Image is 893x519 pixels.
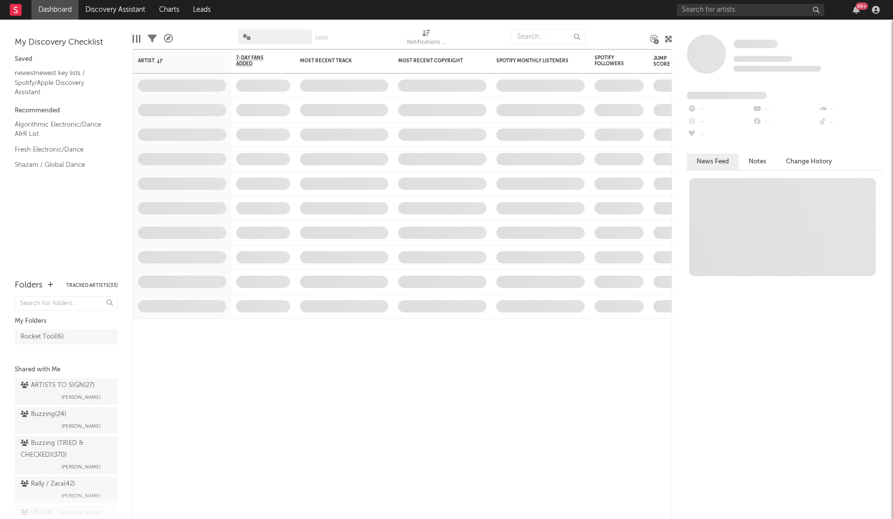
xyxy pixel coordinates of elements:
[15,330,118,344] a: Rocket Tool(6)
[733,39,778,49] a: Some Artist
[21,409,66,420] div: Buzzing ( 24 )
[148,25,157,53] div: Filters
[66,283,118,288] button: Tracked Artists(33)
[15,159,108,170] a: Shazam / Global Dance
[496,58,570,64] div: Spotify Monthly Listeners
[687,129,752,141] div: --
[61,461,101,473] span: [PERSON_NAME]
[398,58,472,64] div: Most Recent Copyright
[407,37,446,49] div: Notifications (Artist)
[15,364,118,376] div: Shared with Me
[15,119,108,139] a: Algorithmic Electronic/Dance A&R List
[853,6,860,14] button: 99+
[15,296,118,311] input: Search for folders...
[21,380,95,391] div: ARTISTS TO SIGN ( 27 )
[595,55,629,67] div: Spotify Followers
[733,40,778,48] span: Some Artist
[512,29,585,44] input: Search...
[818,116,883,129] div: --
[15,68,108,98] a: newestnewest key lists / Spotify/Apple Discovery Assistant
[61,420,101,432] span: [PERSON_NAME]
[739,154,776,170] button: Notes
[752,116,817,129] div: --
[21,478,75,490] div: Rally / Zara ( 42 )
[133,25,140,53] div: Edit Columns
[733,56,792,62] span: Tracking Since: [DATE]
[15,144,108,155] a: Fresh Electronic/Dance
[21,438,109,461] div: Buzzing (TRIED & CHECKED) ( 370 )
[15,378,118,405] a: ARTISTS TO SIGN(27)[PERSON_NAME]
[733,66,821,72] span: 0 fans last week
[15,280,43,291] div: Folders
[236,55,275,67] span: 7-Day Fans Added
[164,25,173,53] div: A&R Pipeline
[15,407,118,434] a: Buzzing(24)[PERSON_NAME]
[61,507,101,519] span: [PERSON_NAME]
[61,490,101,502] span: [PERSON_NAME]
[315,35,328,41] button: Save
[687,154,739,170] button: News Feed
[15,436,118,474] a: Buzzing (TRIED & CHECKED)(370)[PERSON_NAME]
[300,58,374,64] div: Most Recent Track
[15,37,118,49] div: My Discovery Checklist
[677,4,824,16] input: Search for artists
[138,58,212,64] div: Artist
[687,92,767,99] span: Fans Added by Platform
[687,116,752,129] div: --
[15,477,118,503] a: Rally / Zara(42)[PERSON_NAME]
[21,507,52,519] div: UKG ( 4 )
[15,315,118,327] div: My Folders
[856,2,868,10] div: 99 +
[653,55,678,67] div: Jump Score
[21,331,64,343] div: Rocket Tool ( 6 )
[407,25,446,53] div: Notifications (Artist)
[752,103,817,116] div: --
[687,103,752,116] div: --
[776,154,842,170] button: Change History
[15,53,118,65] div: Saved
[61,391,101,403] span: [PERSON_NAME]
[818,103,883,116] div: --
[15,105,118,117] div: Recommended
